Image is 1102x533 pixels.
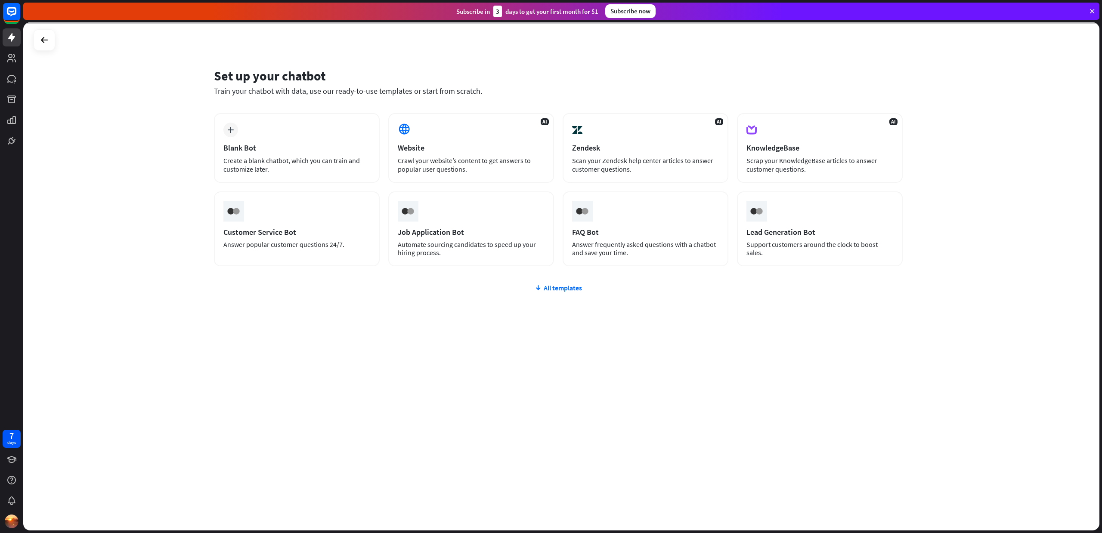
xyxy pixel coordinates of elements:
div: 3 [493,6,502,17]
a: 7 days [3,430,21,448]
div: Subscribe in days to get your first month for $1 [456,6,598,17]
div: days [7,440,16,446]
div: Subscribe now [605,4,656,18]
div: 7 [9,432,14,440]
